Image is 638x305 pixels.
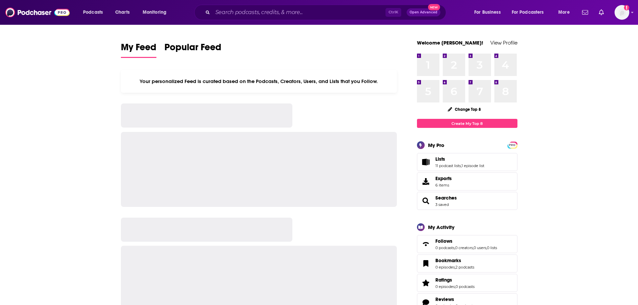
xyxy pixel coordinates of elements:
[121,70,397,93] div: Your personalized Feed is curated based on the Podcasts, Creators, Users, and Lists that you Follow.
[454,245,455,250] span: ,
[508,142,516,147] a: PRO
[410,11,437,14] span: Open Advanced
[417,40,483,46] a: Welcome [PERSON_NAME]!
[428,142,444,148] div: My Pro
[490,40,517,46] a: View Profile
[615,5,629,20] span: Logged in as gabrielle.gantz
[78,7,112,18] button: open menu
[115,8,130,17] span: Charts
[428,4,440,10] span: New
[435,257,461,263] span: Bookmarks
[435,183,452,187] span: 6 items
[417,172,517,190] a: Exports
[83,8,103,17] span: Podcasts
[615,5,629,20] button: Show profile menu
[121,42,156,58] a: My Feed
[419,177,433,186] span: Exports
[417,254,517,273] span: Bookmarks
[419,278,433,288] a: Ratings
[435,238,497,244] a: Follows
[428,224,454,230] div: My Activity
[596,7,607,18] a: Show notifications dropdown
[435,175,452,181] span: Exports
[455,265,474,270] a: 2 podcasts
[486,245,487,250] span: ,
[385,8,401,17] span: Ctrl K
[138,7,175,18] button: open menu
[164,42,221,57] span: Popular Feed
[435,195,457,201] a: Searches
[417,192,517,210] span: Searches
[435,156,484,162] a: Lists
[164,42,221,58] a: Popular Feed
[624,5,629,10] svg: Add a profile image
[554,7,578,18] button: open menu
[213,7,385,18] input: Search podcasts, credits, & more...
[444,105,485,113] button: Change Top 8
[121,42,156,57] span: My Feed
[435,296,475,302] a: Reviews
[435,245,454,250] a: 0 podcasts
[579,7,591,18] a: Show notifications dropdown
[435,163,461,168] a: 11 podcast lists
[111,7,134,18] a: Charts
[417,153,517,171] span: Lists
[615,5,629,20] img: User Profile
[419,157,433,167] a: Lists
[417,119,517,128] a: Create My Top 8
[143,8,166,17] span: Monitoring
[435,156,445,162] span: Lists
[435,277,475,283] a: Ratings
[435,284,455,289] a: 0 episodes
[417,274,517,292] span: Ratings
[419,259,433,268] a: Bookmarks
[435,277,452,283] span: Ratings
[201,5,452,20] div: Search podcasts, credits, & more...
[419,196,433,206] a: Searches
[455,245,473,250] a: 0 creators
[435,238,452,244] span: Follows
[5,6,70,19] img: Podchaser - Follow, Share and Rate Podcasts
[455,284,475,289] a: 0 podcasts
[558,8,570,17] span: More
[419,239,433,249] a: Follows
[507,7,554,18] button: open menu
[417,235,517,253] span: Follows
[474,8,501,17] span: For Business
[487,245,497,250] a: 0 lists
[435,202,449,207] a: 3 saved
[407,8,440,16] button: Open AdvancedNew
[474,245,486,250] a: 0 users
[512,8,544,17] span: For Podcasters
[435,257,474,263] a: Bookmarks
[470,7,509,18] button: open menu
[435,296,454,302] span: Reviews
[435,265,455,270] a: 0 episodes
[508,143,516,148] span: PRO
[462,163,484,168] a: 1 episode list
